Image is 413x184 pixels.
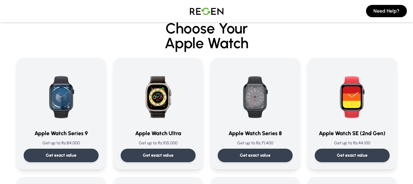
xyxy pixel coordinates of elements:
p: Get exact value [240,152,271,159]
h3: Apple Watch Ultra [121,129,196,138]
span: Choose Your [166,19,248,37]
p: Get exact value [143,152,173,159]
h3: Apple Watch Series 9 [24,129,99,138]
span: Apple Watch [16,36,397,50]
p: Get up to Rs: 84,000 [24,140,99,146]
img: Apple Watch Series 8 (2022) [226,65,285,124]
p: Get up to Rs: 44,100 [315,140,390,146]
p: Get up to Rs: 71,400 [218,140,293,146]
img: Apple Watch SE (2nd Generation) (2022) [323,65,382,124]
p: Get up to Rs: 105,000 [121,140,196,146]
button: Need Help? [366,5,407,17]
p: Get exact value [46,152,76,159]
img: Apple Watch Series 9 (2023) [32,65,91,124]
h3: Apple Watch SE (2nd Gen) [315,129,390,138]
img: Apple Watch Ultra (2022) [129,65,188,124]
p: Get exact value [337,152,368,159]
h3: Apple Watch Series 8 [218,129,293,138]
img: Logo [185,2,228,20]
